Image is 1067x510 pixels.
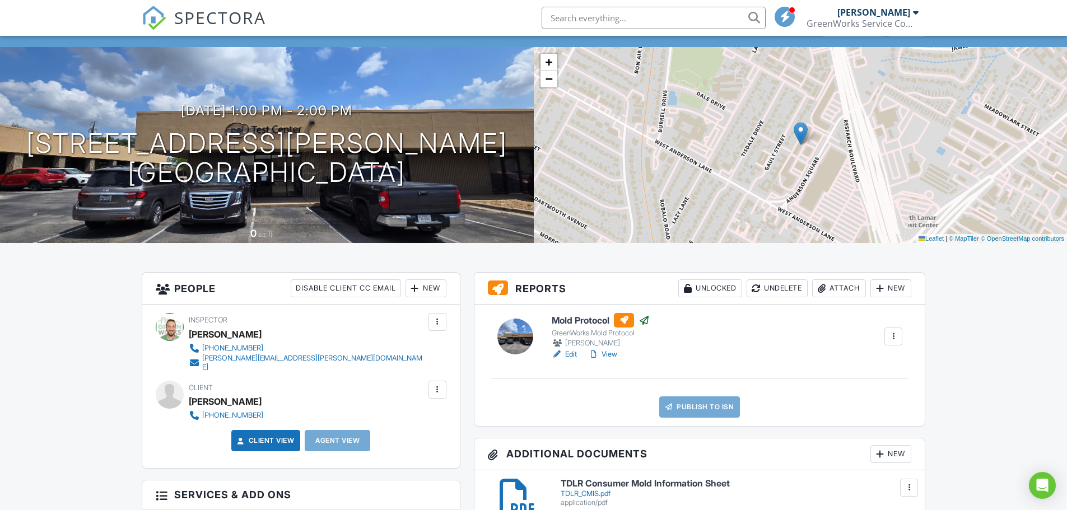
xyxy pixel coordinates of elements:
h3: Additional Documents [474,438,925,470]
a: [PHONE_NUMBER] [189,410,263,421]
div: Open Intercom Messenger [1029,472,1056,499]
input: Search everything... [542,7,766,29]
div: Attach [812,279,866,297]
h6: Mold Protocol [552,313,650,327]
a: [PERSON_NAME][EMAIL_ADDRESS][PERSON_NAME][DOMAIN_NAME] [189,354,426,372]
div: 0 [250,227,257,239]
img: Marker [794,122,808,145]
a: Publish to ISN [659,396,740,418]
div: [PHONE_NUMBER] [202,344,263,353]
img: The Best Home Inspection Software - Spectora [142,6,166,30]
div: [PERSON_NAME] [189,393,262,410]
div: Disable Client CC Email [291,279,401,297]
h3: Reports [474,273,925,305]
a: Zoom in [541,54,557,71]
span: Inspector [189,316,227,324]
span: SPECTORA [174,6,266,29]
a: View [588,349,617,360]
div: Undelete [747,279,808,297]
div: [PERSON_NAME] [837,7,910,18]
div: Client View [822,21,884,36]
a: © OpenStreetMap contributors [981,235,1064,242]
span: | [945,235,947,242]
div: [PERSON_NAME] [189,326,262,343]
a: Mold Protocol GreenWorks Mold Protocol [PERSON_NAME] [552,313,650,349]
a: [PHONE_NUMBER] [189,343,426,354]
a: Zoom out [541,71,557,87]
a: Leaflet [919,235,944,242]
div: Unlocked [678,279,742,297]
div: New [870,279,911,297]
h1: [STREET_ADDRESS][PERSON_NAME] [GEOGRAPHIC_DATA] [26,129,507,188]
div: [PERSON_NAME] [552,338,650,349]
span: sq. ft. [258,230,274,238]
div: New [870,445,911,463]
a: © MapTiler [949,235,979,242]
span: + [545,55,552,69]
div: New [406,279,446,297]
h3: [DATE] 1:00 pm - 2:00 pm [181,103,352,118]
div: GreenWorks Mold Protocol [552,329,650,338]
h3: People [142,273,460,305]
h3: Services & Add ons [142,480,460,509]
a: Edit [552,349,577,360]
a: SPECTORA [142,15,266,39]
div: application/pdf [561,498,912,507]
a: Client View [235,435,295,446]
span: Client [189,383,213,392]
div: [PERSON_NAME][EMAIL_ADDRESS][PERSON_NAME][DOMAIN_NAME] [202,354,426,372]
div: [PHONE_NUMBER] [202,411,263,420]
a: TDLR Consumer Mold Information Sheet TDLR_CMIS.pdf application/pdf [561,479,912,507]
div: More [888,21,925,36]
div: GreenWorks Service Company [807,18,919,29]
h6: TDLR Consumer Mold Information Sheet [561,479,912,489]
div: TDLR_CMIS.pdf [561,489,912,498]
span: − [545,72,552,86]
